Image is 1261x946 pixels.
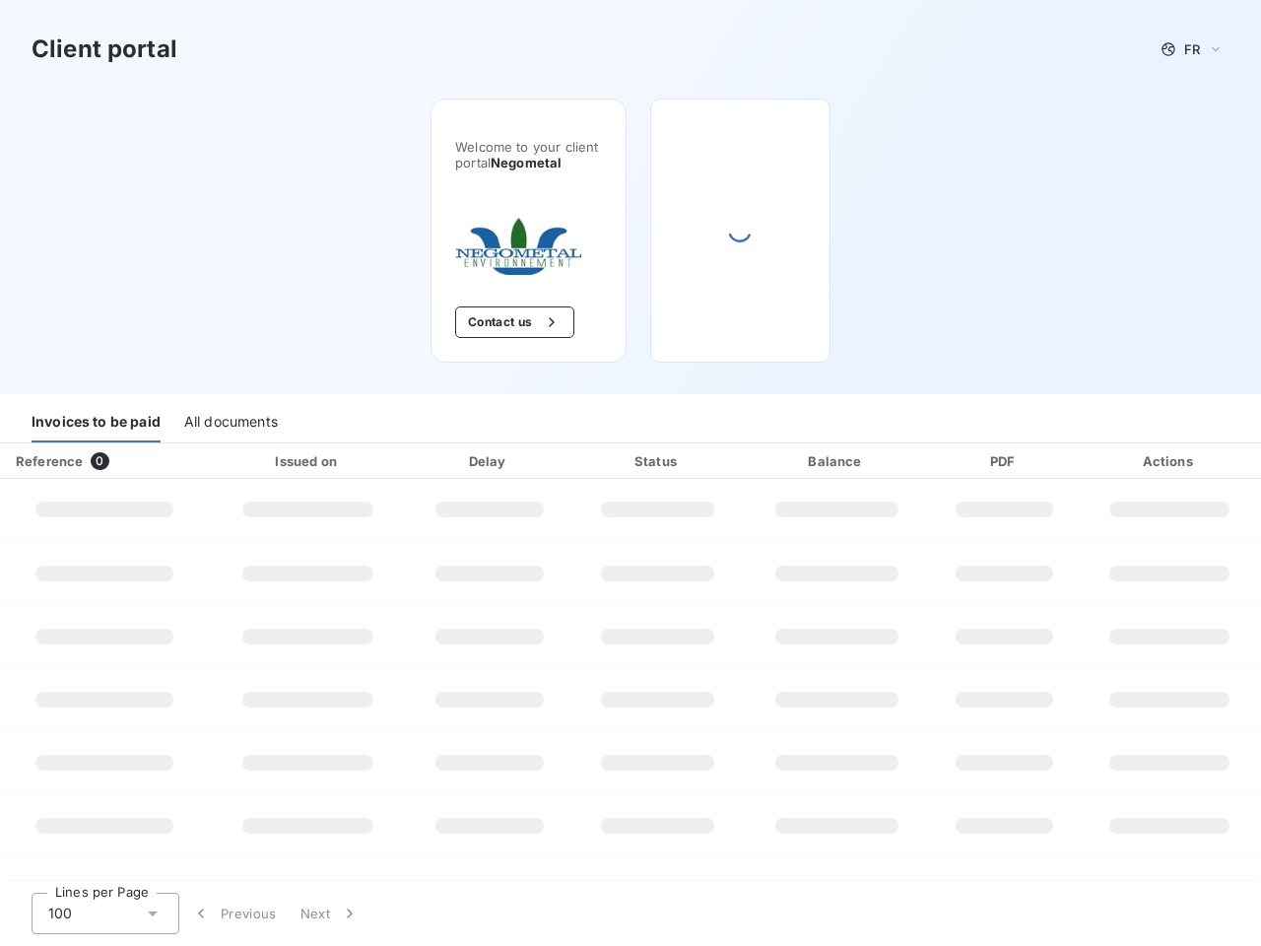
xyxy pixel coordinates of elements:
div: Status [575,451,739,471]
span: Negometal [491,155,562,170]
button: Previous [179,893,289,934]
span: FR [1184,41,1200,57]
span: Welcome to your client portal [455,139,602,170]
div: Balance [748,451,927,471]
button: Next [289,893,371,934]
img: Company logo [455,218,581,275]
span: 0 [91,452,108,470]
div: Issued on [213,451,403,471]
div: Reference [16,453,83,469]
span: 100 [48,904,72,923]
div: Delay [411,451,567,471]
div: All documents [184,401,278,442]
div: Actions [1082,451,1257,471]
button: Contact us [455,306,574,338]
h3: Client portal [32,32,177,67]
div: Invoices to be paid [32,401,161,442]
div: PDF [934,451,1074,471]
